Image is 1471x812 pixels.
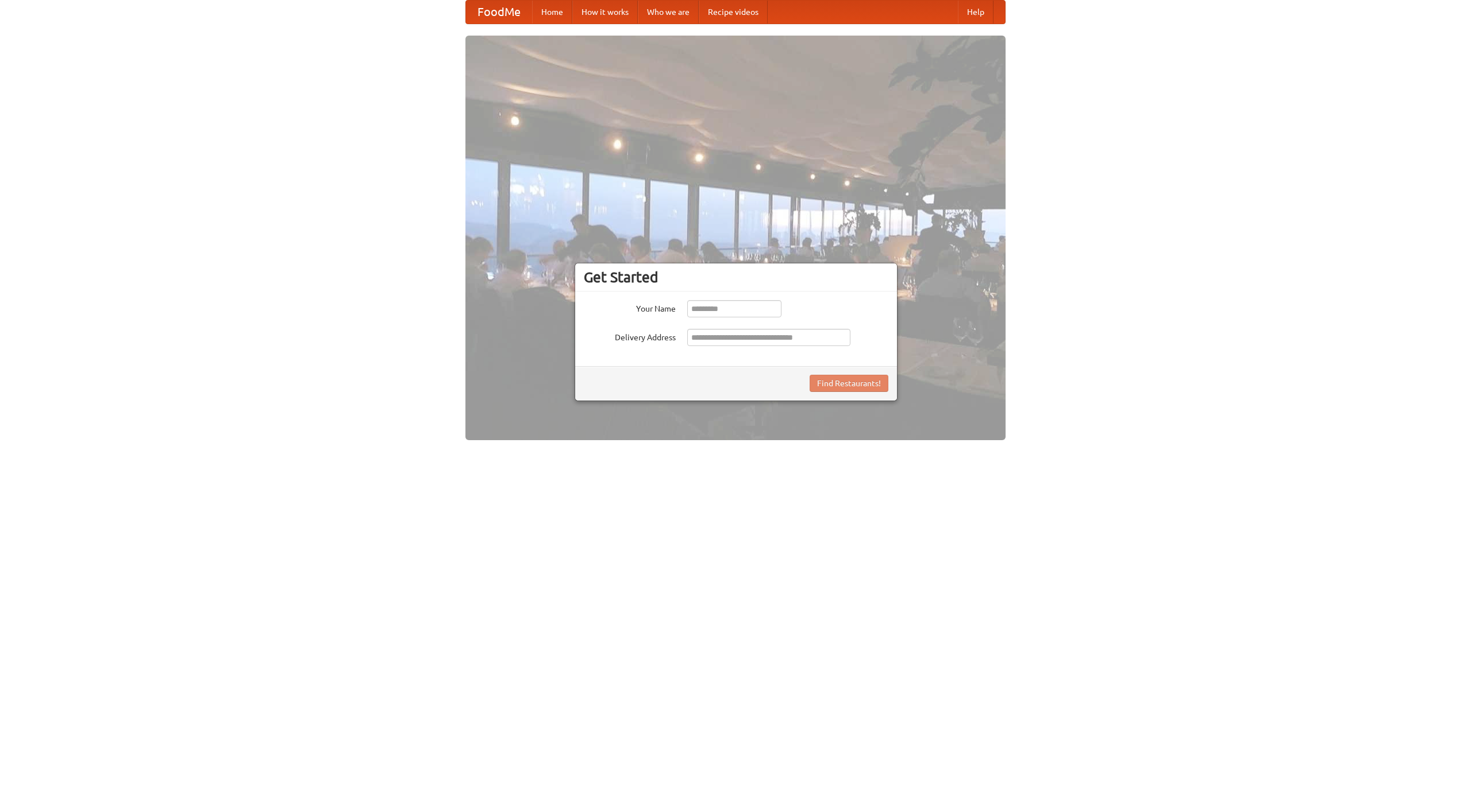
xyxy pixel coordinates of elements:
button: Find Restaurants! [810,375,888,392]
a: Recipe videos [699,1,768,24]
a: Help [958,1,993,24]
h3: Get Started [584,269,888,286]
a: Home [532,1,572,24]
label: Your Name [584,300,676,314]
a: How it works [572,1,638,24]
a: Who we are [638,1,699,24]
a: FoodMe [466,1,532,24]
label: Delivery Address [584,329,676,343]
